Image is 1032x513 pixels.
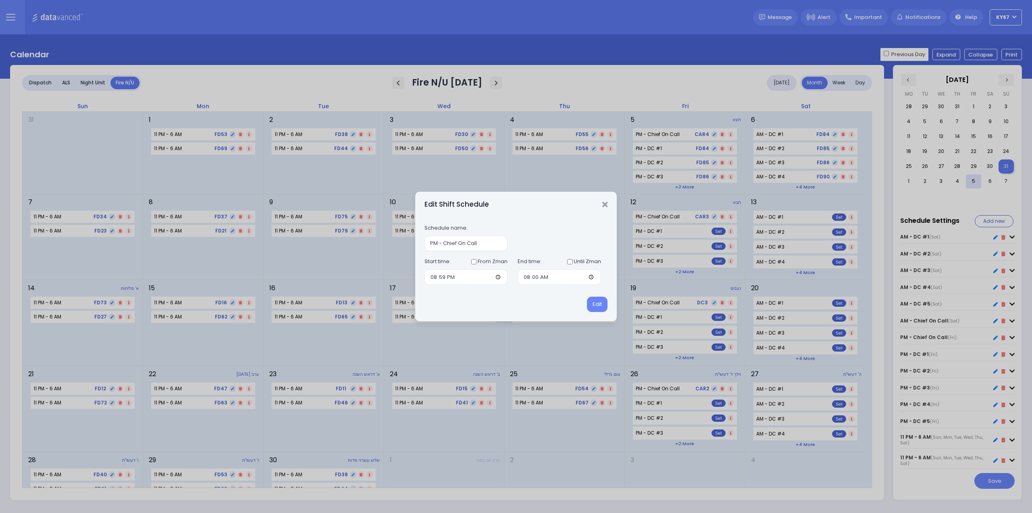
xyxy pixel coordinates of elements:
label: From Zman [478,258,508,266]
label: Until Zman [574,258,601,266]
button: Close [602,201,608,209]
input: Schedule Name [424,236,508,251]
h5: Edit Shift Schedule [424,199,489,209]
label: End time: [518,254,541,269]
input: End Time [518,269,601,285]
input: Start Time [424,269,508,285]
label: Start time: [424,254,451,269]
button: Edit [587,297,608,312]
label: Schedule name: [424,220,468,236]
